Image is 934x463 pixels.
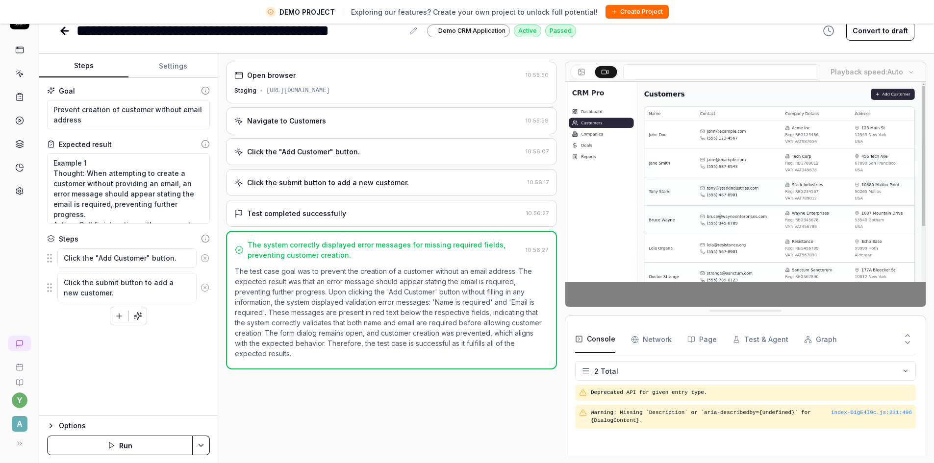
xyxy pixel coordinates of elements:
div: Goal [59,86,75,96]
div: Click the submit button to add a new customer. [247,177,409,188]
span: DEMO PROJECT [279,7,335,17]
button: Page [687,326,717,353]
span: Exploring our features? Create your own project to unlock full potential! [351,7,598,17]
div: Steps [59,234,78,244]
div: Open browser [247,70,296,80]
p: The test case goal was to prevent the creation of a customer without an email address. The expect... [235,266,548,359]
div: Test completed successfully [247,208,346,219]
a: Book a call with us [4,355,35,371]
time: 10:56:07 [526,148,549,155]
div: Playback speed: [831,67,903,77]
div: Suggestions [47,248,210,268]
button: Settings [128,54,218,78]
div: [URL][DOMAIN_NAME] [266,86,330,95]
button: index-DigE4l9c.js:231:496 [831,409,912,417]
div: Options [59,420,210,432]
pre: Deprecated API for given entry type. [591,389,912,397]
div: Expected result [59,139,112,149]
button: Options [47,420,210,432]
button: Create Project [606,5,669,19]
button: Remove step [197,248,213,268]
div: Click the "Add Customer" button. [247,146,360,157]
a: Documentation [4,371,35,387]
div: index-DigE4l9c.js : 231 : 496 [831,409,912,417]
div: Passed [545,24,576,37]
div: Active [514,24,541,37]
div: Navigate to Customers [247,116,326,126]
time: 10:55:59 [526,117,549,124]
pre: Warning: Missing `Description` or `aria-describedby={undefined}` for {DialogContent}. [591,409,912,425]
span: Demo CRM Application [438,26,505,35]
a: Demo CRM Application [427,24,510,37]
button: View version history [817,21,840,41]
button: Network [631,326,672,353]
time: 10:55:50 [526,72,549,78]
button: Convert to draft [846,21,914,41]
time: 10:56:17 [528,179,549,186]
button: Steps [39,54,128,78]
button: Graph [804,326,837,353]
button: Test & Agent [732,326,788,353]
div: The system correctly displayed error messages for missing required fields, preventing customer cr... [248,240,522,260]
button: Remove step [197,278,213,297]
div: Staging [234,86,256,95]
time: 10:56:27 [526,210,549,217]
button: A [4,408,35,434]
button: Console [575,326,615,353]
time: 10:56:27 [526,246,548,253]
button: Run [47,436,193,455]
div: Suggestions [47,272,210,303]
span: A [12,416,27,432]
a: New conversation [8,336,31,351]
button: y [12,392,27,408]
